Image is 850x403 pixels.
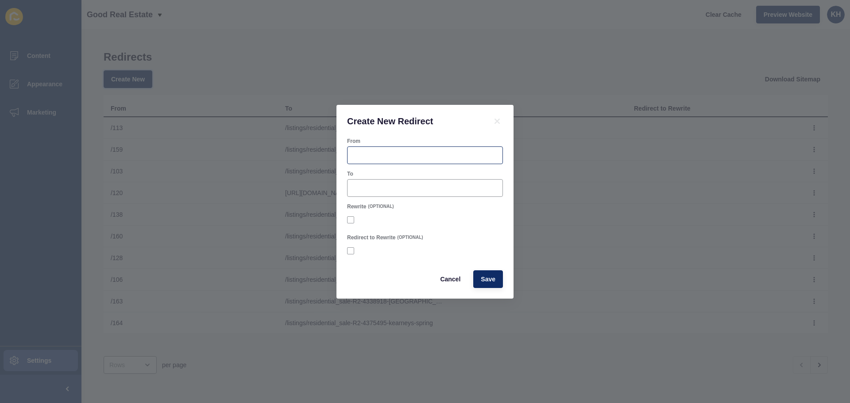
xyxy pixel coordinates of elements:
[433,270,468,288] button: Cancel
[347,115,481,127] h1: Create New Redirect
[473,270,503,288] button: Save
[397,234,423,241] span: (OPTIONAL)
[440,275,460,284] span: Cancel
[481,275,495,284] span: Save
[347,203,366,210] label: Rewrite
[368,203,394,210] span: (OPTIONAL)
[347,170,353,177] label: To
[347,234,395,241] label: Redirect to Rewrite
[347,138,360,145] label: From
